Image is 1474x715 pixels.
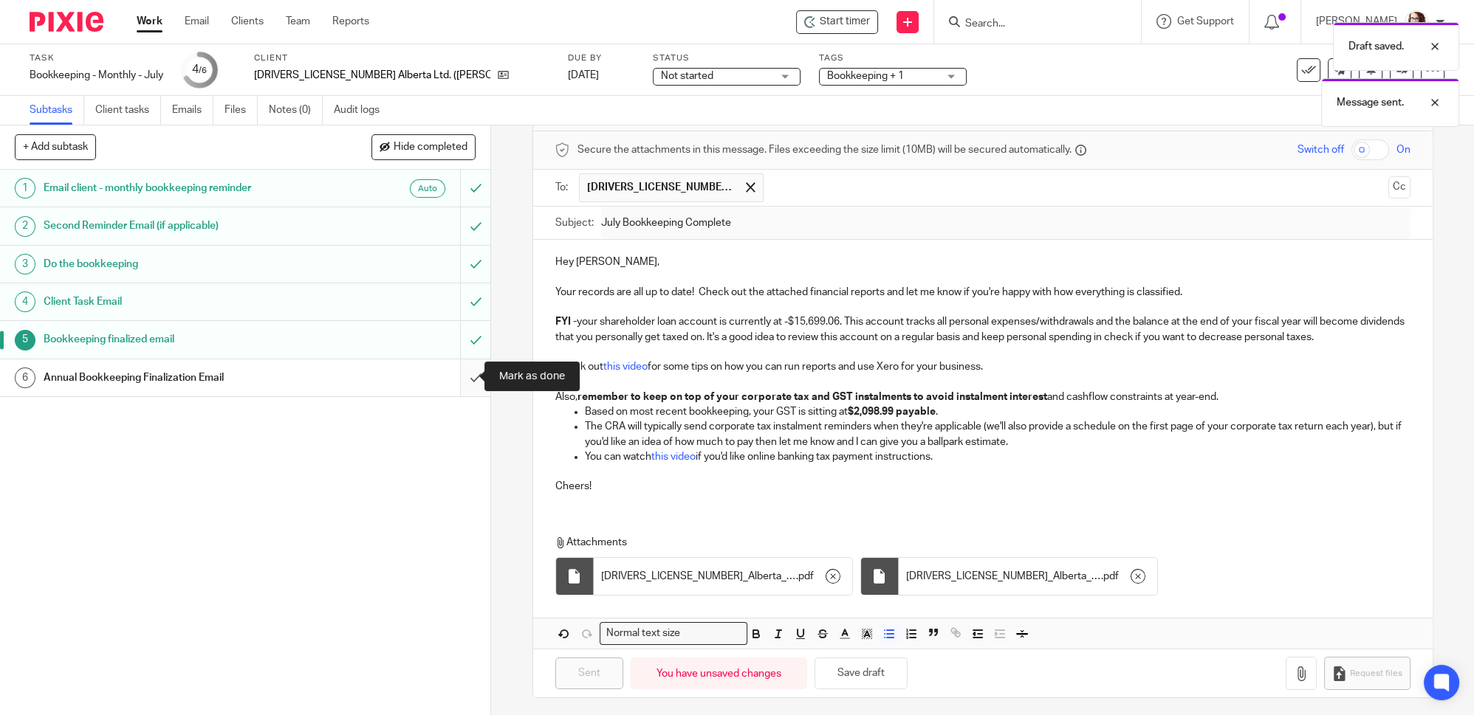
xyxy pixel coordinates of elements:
[286,14,310,29] a: Team
[185,14,209,29] a: Email
[15,178,35,198] div: 1
[15,216,35,237] div: 2
[587,180,735,195] span: [DRIVERS_LICENSE_NUMBER] Alberta Ltd. ([PERSON_NAME])
[332,14,369,29] a: Reports
[815,657,908,689] button: Save draft
[685,626,738,641] input: Search for option
[172,96,213,125] a: Emails
[601,569,796,584] span: [DRIVERS_LICENSE_NUMBER]_Alberta_Ltd__-_Profit_and_Loss (3)
[371,134,476,159] button: Hide completed
[555,657,623,689] input: Sent
[899,558,1157,595] div: .
[631,657,807,689] div: You have unsaved changes
[1350,668,1402,680] span: Request files
[568,52,634,64] label: Due by
[798,569,814,584] span: pdf
[585,404,1410,419] p: Based on most recent bookkeeping, your GST is sitting at .
[44,177,312,199] h1: Email client - monthly bookkeeping reminder
[568,70,599,80] span: [DATE]
[555,255,1410,269] p: Hey [PERSON_NAME],
[30,52,163,64] label: Task
[44,328,312,350] h1: Bookkeeping finalized email
[15,291,35,312] div: 4
[555,535,1379,550] p: Attachments
[594,558,852,595] div: .
[796,10,878,34] div: 1851204 Alberta Ltd. (Bjork) - Bookkeeping - Monthly - July
[1103,569,1119,584] span: pdf
[555,317,577,327] strong: FYI -
[231,14,264,29] a: Clients
[199,66,207,75] small: /6
[15,367,35,388] div: 6
[555,215,594,230] label: Subject:
[30,96,84,125] a: Subtasks
[1298,142,1344,157] span: Switch off
[603,362,648,372] a: this video
[555,180,572,195] label: To:
[603,626,684,641] span: Normal text size
[1396,142,1410,157] span: On
[555,285,1410,300] p: Your records are all up to date! Check out the attached financial reports and let me know if you'...
[653,52,801,64] label: Status
[555,359,1410,374] p: Check out for some tips on how you can run reports and use Xero for your business.
[410,179,445,198] div: Auto
[1337,95,1404,110] p: Message sent.
[1324,657,1410,690] button: Request files
[44,215,312,237] h1: Second Reminder Email (if applicable)
[44,291,312,313] h1: Client Task Email
[848,407,936,417] strong: $2,098.99 payable
[44,253,312,275] h1: Do the bookkeeping
[30,68,163,83] div: Bookkeeping - Monthly - July
[192,61,207,78] div: 4
[254,68,490,83] p: [DRIVERS_LICENSE_NUMBER] Alberta Ltd. ([PERSON_NAME])
[15,330,35,350] div: 5
[600,622,747,645] div: Search for option
[44,367,312,389] h1: Annual Bookkeeping Finalization Email
[30,12,103,32] img: Pixie
[15,134,96,159] button: + Add subtask
[577,392,1047,402] strong: remember to keep on top of your corporate tax and GST instalments to avoid instalment interest
[394,142,467,153] span: Hide completed
[555,390,1410,404] p: Also, and cashflow constraints at year-end.
[1405,10,1428,34] img: Kelsey%20Website-compressed%20Resized.jpg
[555,314,1410,345] p: your shareholder loan account is currently at -$15,699.06. This account tracks all personal expen...
[15,254,35,274] div: 3
[585,449,1410,464] p: You can watch if you'd like online banking tax payment instructions.
[269,96,323,125] a: Notes (0)
[577,142,1072,157] span: Secure the attachments in this message. Files exceeding the size limit (10MB) will be secured aut...
[334,96,391,125] a: Audit logs
[661,71,713,81] span: Not started
[224,96,258,125] a: Files
[555,464,1410,494] p: Cheers!
[137,14,162,29] a: Work
[1388,176,1410,198] button: Cc
[1348,39,1404,54] p: Draft saved.
[95,96,161,125] a: Client tasks
[254,52,549,64] label: Client
[651,452,696,462] a: this video
[906,569,1101,584] span: [DRIVERS_LICENSE_NUMBER]_Alberta_Ltd__-_Balance_Sheet (3)
[585,419,1410,449] p: The CRA will typically send corporate tax instalment reminders when they're applicable (we'll als...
